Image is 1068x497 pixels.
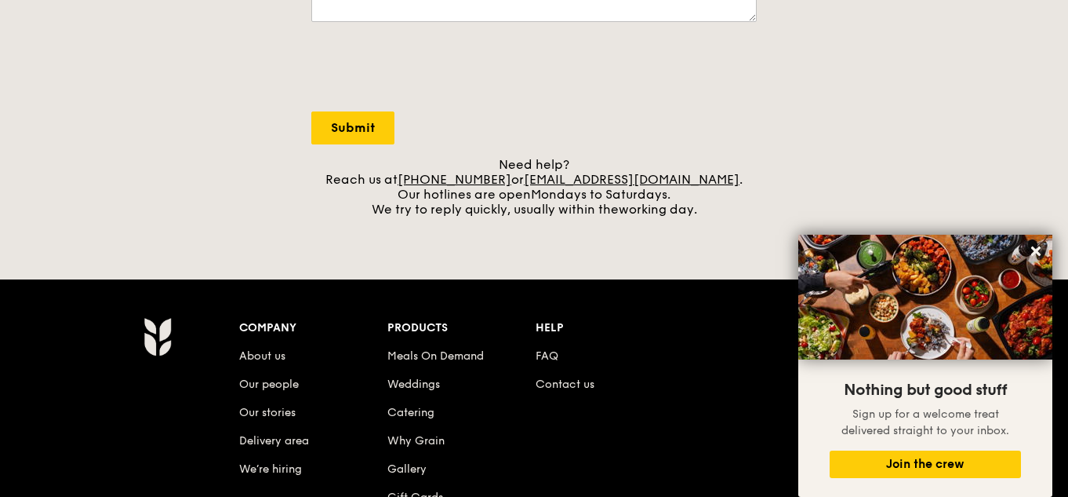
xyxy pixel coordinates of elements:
span: working day. [619,202,697,217]
button: Join the crew [830,451,1021,478]
img: Grain [143,317,171,356]
a: We’re hiring [239,462,302,476]
div: Products [387,317,536,339]
img: DSC07876-Edit02-Large.jpeg [798,235,1052,360]
div: Company [239,317,387,339]
a: Our stories [239,406,296,419]
a: Catering [387,406,434,419]
a: [EMAIL_ADDRESS][DOMAIN_NAME] [524,172,739,187]
a: Weddings [387,378,440,391]
a: Delivery area [239,434,309,448]
span: Sign up for a welcome treat delivered straight to your inbox. [841,407,1009,437]
a: Meals On Demand [387,349,484,363]
div: Need help? Reach us at or . Our hotlines are open We try to reply quickly, usually within the [311,157,757,217]
iframe: reCAPTCHA [311,38,550,99]
a: Our people [239,378,299,391]
a: Gallery [387,462,427,476]
a: Contact us [536,378,594,391]
div: Help [536,317,684,339]
a: Why Grain [387,434,445,448]
span: Mondays to Saturdays. [531,187,670,202]
a: About us [239,349,285,363]
a: [PHONE_NUMBER] [398,172,511,187]
a: FAQ [536,349,558,363]
span: Nothing but good stuff [844,381,1007,400]
button: Close [1023,239,1048,264]
input: Submit [311,111,394,144]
